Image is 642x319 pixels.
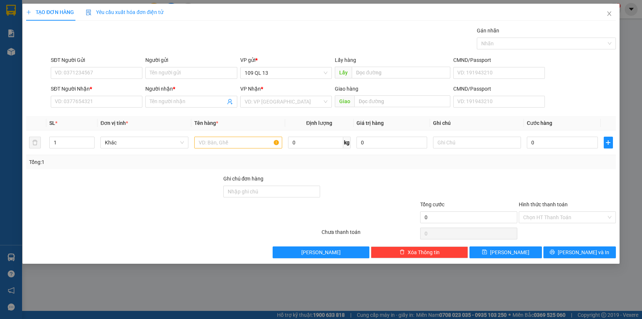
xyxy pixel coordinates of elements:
div: Người gửi [145,56,237,64]
div: VP gửi [240,56,332,64]
span: Giá trị hàng [357,120,384,126]
div: Người nhận [145,85,237,93]
div: Tổng: 1 [29,158,248,166]
span: 109 QL 13 [245,67,327,78]
span: TẠO ĐƠN HÀNG [26,9,74,15]
label: Hình thức thanh toán [519,201,568,207]
span: Đơn vị tính [100,120,128,126]
div: Chưa thanh toán [321,228,420,241]
span: plus [26,10,31,15]
span: Lấy [335,67,352,78]
input: Dọc đường [352,67,450,78]
label: Ghi chú đơn hàng [223,176,264,182]
span: Tổng cước [420,201,444,207]
span: [PERSON_NAME] [301,248,341,256]
input: Ghi Chú [433,137,521,148]
input: VD: Bàn, Ghế [194,137,282,148]
span: Tên hàng [194,120,218,126]
span: VP Nhận [240,86,261,92]
span: plus [604,140,613,146]
span: close [606,11,612,17]
button: delete [29,137,41,148]
span: delete [400,249,405,255]
img: icon [86,10,92,15]
div: SĐT Người Nhận [51,85,142,93]
button: deleteXóa Thông tin [371,246,468,258]
span: Định lượng [306,120,332,126]
button: Close [599,4,620,24]
span: save [482,249,487,255]
span: kg [343,137,351,148]
input: Dọc đường [354,95,450,107]
div: CMND/Passport [453,56,545,64]
span: Giao hàng [335,86,358,92]
th: Ghi chú [430,116,524,130]
span: Xóa Thông tin [408,248,440,256]
span: SL [49,120,55,126]
span: Cước hàng [527,120,552,126]
input: Ghi chú đơn hàng [223,186,320,197]
button: save[PERSON_NAME] [469,246,542,258]
label: Gán nhãn [477,28,499,34]
button: [PERSON_NAME] [273,246,370,258]
span: Lấy hàng [335,57,356,63]
span: [PERSON_NAME] [490,248,529,256]
div: CMND/Passport [453,85,545,93]
span: user-add [227,99,233,105]
span: Yêu cầu xuất hóa đơn điện tử [86,9,163,15]
span: Khác [105,137,184,148]
button: printer[PERSON_NAME] và In [543,246,616,258]
div: SĐT Người Gửi [51,56,142,64]
span: printer [550,249,555,255]
input: 0 [357,137,428,148]
span: [PERSON_NAME] và In [558,248,610,256]
button: plus [604,137,613,148]
span: Giao [335,95,354,107]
